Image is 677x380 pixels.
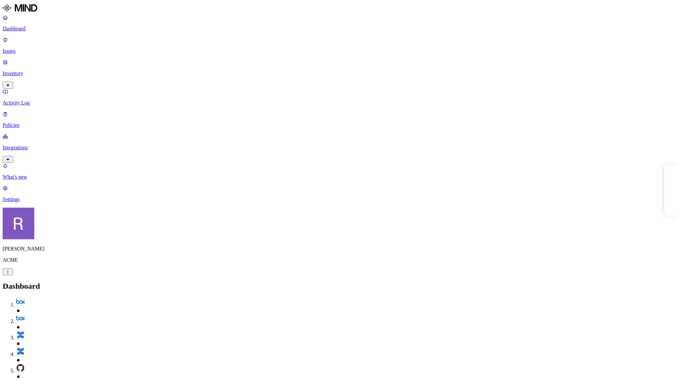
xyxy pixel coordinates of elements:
[3,111,674,128] a: Policies
[16,347,25,356] img: confluence.svg
[16,330,25,339] img: confluence.svg
[3,185,674,202] a: Settings
[3,71,674,76] p: Inventory
[3,59,674,88] a: Inventory
[3,133,674,162] a: Integrations
[3,37,674,54] a: Issues
[3,15,674,32] a: Dashboard
[3,196,674,202] p: Settings
[3,122,674,128] p: Policies
[16,297,25,307] img: box.svg
[3,48,674,54] p: Issues
[3,163,674,180] a: What's new
[3,174,674,180] p: What's new
[3,89,674,106] a: Activity Log
[3,282,674,291] h2: Dashboard
[16,314,25,323] img: box.svg
[3,145,674,151] p: Integrations
[3,257,674,263] p: ACME
[3,100,674,106] p: Activity Log
[3,208,34,239] img: Rich Thompson
[3,26,674,32] p: Dashboard
[3,3,674,15] a: MIND
[3,3,37,13] img: MIND
[16,363,25,372] img: github.svg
